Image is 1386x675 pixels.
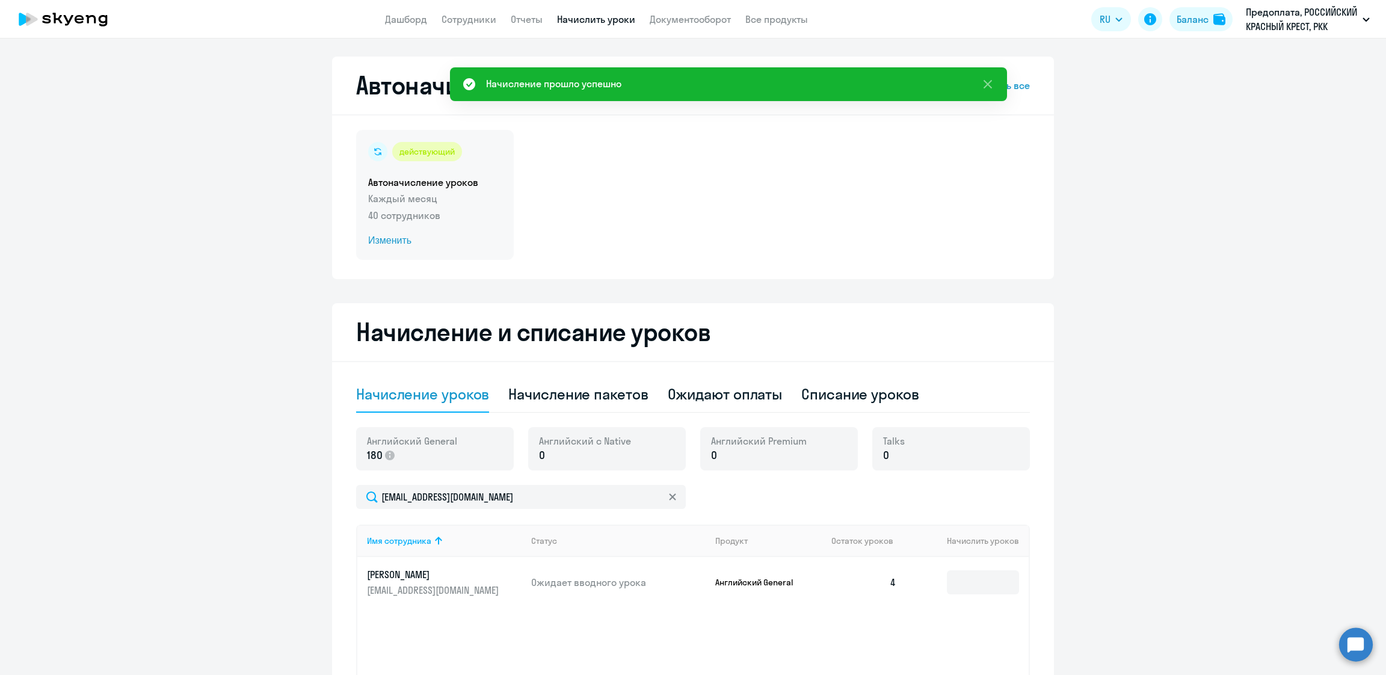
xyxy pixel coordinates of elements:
p: Ожидает вводного урока [531,576,706,589]
span: 0 [711,448,717,463]
p: 40 сотрудников [368,208,502,223]
span: Английский с Native [539,434,631,448]
th: Начислить уроков [906,525,1029,557]
div: Статус [531,535,706,546]
img: balance [1213,13,1225,25]
div: Ожидают оплаты [668,384,783,404]
a: Дашборд [385,13,427,25]
button: Балансbalance [1169,7,1233,31]
div: Остаток уроков [831,535,906,546]
div: Продукт [715,535,748,546]
a: Отчеты [511,13,543,25]
div: Начисление пакетов [508,384,648,404]
a: Начислить уроки [557,13,635,25]
span: RU [1100,12,1110,26]
a: Все продукты [745,13,808,25]
div: Имя сотрудника [367,535,431,546]
span: Talks [883,434,905,448]
div: Продукт [715,535,822,546]
div: Статус [531,535,557,546]
p: Предоплата, РОССИЙСКИЙ КРАСНЫЙ КРЕСТ, РКК [1246,5,1358,34]
div: Баланс [1177,12,1209,26]
a: Сотрудники [442,13,496,25]
a: Документооборот [650,13,731,25]
div: Списание уроков [801,384,919,404]
span: 0 [539,448,545,463]
span: 0 [883,448,889,463]
td: 4 [822,557,906,608]
span: Английский General [367,434,457,448]
span: 180 [367,448,383,463]
input: Поиск по имени, email, продукту или статусу [356,485,686,509]
h5: Автоначисление уроков [368,176,502,189]
button: Предоплата, РОССИЙСКИЙ КРАСНЫЙ КРЕСТ, РКК [1240,5,1376,34]
div: Начисление уроков [356,384,489,404]
span: Остаток уроков [831,535,893,546]
h2: Автоначисления [356,71,540,100]
h2: Начисление и списание уроков [356,318,1030,347]
div: Имя сотрудника [367,535,522,546]
div: Начисление прошло успешно [486,76,621,91]
p: [EMAIL_ADDRESS][DOMAIN_NAME] [367,584,502,597]
a: [PERSON_NAME][EMAIL_ADDRESS][DOMAIN_NAME] [367,568,522,597]
button: RU [1091,7,1131,31]
p: Английский General [715,577,805,588]
p: [PERSON_NAME] [367,568,502,581]
div: действующий [392,142,462,161]
p: Каждый месяц [368,191,502,206]
span: Английский Premium [711,434,807,448]
span: Изменить [368,233,502,248]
